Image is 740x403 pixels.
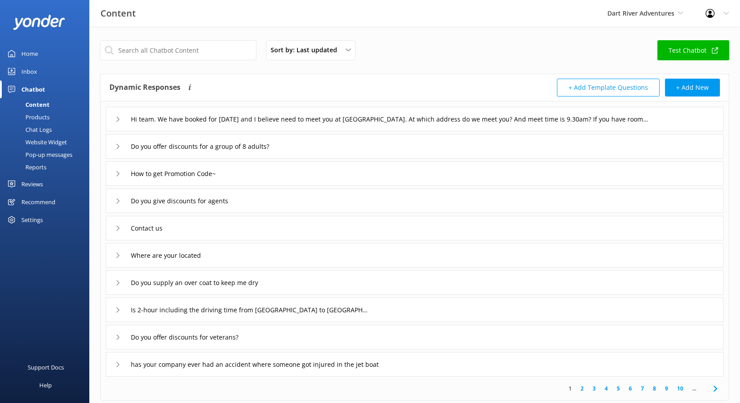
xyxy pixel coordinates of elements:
[661,384,673,393] a: 9
[100,40,256,60] input: Search all Chatbot Content
[636,384,648,393] a: 7
[564,384,576,393] a: 1
[665,79,720,97] button: + Add New
[21,63,37,80] div: Inbox
[648,384,661,393] a: 8
[5,148,89,161] a: Pop-up messages
[39,376,52,394] div: Help
[100,6,136,21] h3: Content
[624,384,636,393] a: 6
[5,98,89,111] a: Content
[557,79,660,97] button: + Add Template Questions
[612,384,624,393] a: 5
[21,80,45,98] div: Chatbot
[5,148,72,161] div: Pop-up messages
[109,79,180,97] h4: Dynamic Responses
[21,45,38,63] div: Home
[5,161,89,173] a: Reports
[5,111,89,123] a: Products
[5,123,52,136] div: Chat Logs
[657,40,729,60] a: Test Chatbot
[5,111,50,123] div: Products
[21,175,43,193] div: Reviews
[5,123,89,136] a: Chat Logs
[21,193,55,211] div: Recommend
[271,45,343,55] span: Sort by: Last updated
[28,358,64,376] div: Support Docs
[588,384,600,393] a: 3
[13,15,65,29] img: yonder-white-logo.png
[688,384,701,393] span: ...
[5,136,67,148] div: Website Widget
[5,136,89,148] a: Website Widget
[673,384,688,393] a: 10
[576,384,588,393] a: 2
[5,98,50,111] div: Content
[607,9,674,17] span: Dart River Adventures
[600,384,612,393] a: 4
[5,161,46,173] div: Reports
[21,211,43,229] div: Settings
